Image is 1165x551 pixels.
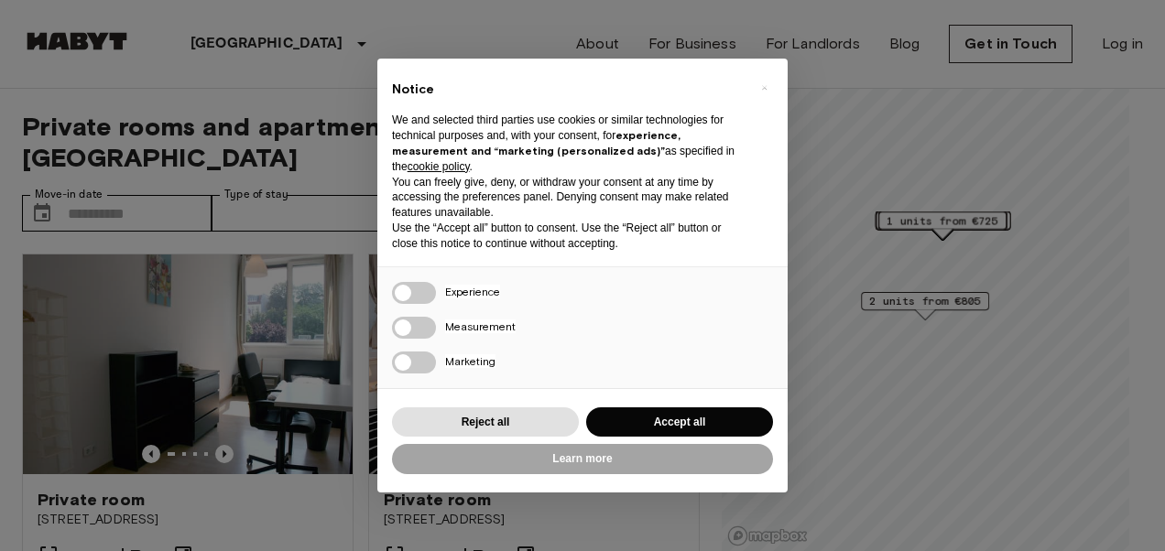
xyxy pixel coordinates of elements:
h2: Notice [392,81,744,99]
button: Learn more [392,444,773,474]
button: Accept all [586,407,773,438]
button: Reject all [392,407,579,438]
span: Marketing [445,354,495,368]
p: You can freely give, deny, or withdraw your consent at any time by accessing the preferences pane... [392,175,744,221]
span: × [761,77,768,99]
p: Use the “Accept all” button to consent. Use the “Reject all” button or close this notice to conti... [392,221,744,252]
a: cookie policy [408,160,470,173]
button: Close this notice [749,73,778,103]
span: Experience [445,285,500,298]
strong: experience, measurement and “marketing (personalized ads)” [392,128,680,157]
span: Measurement [445,319,516,333]
p: We and selected third parties use cookies or similar technologies for technical purposes and, wit... [392,113,744,174]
